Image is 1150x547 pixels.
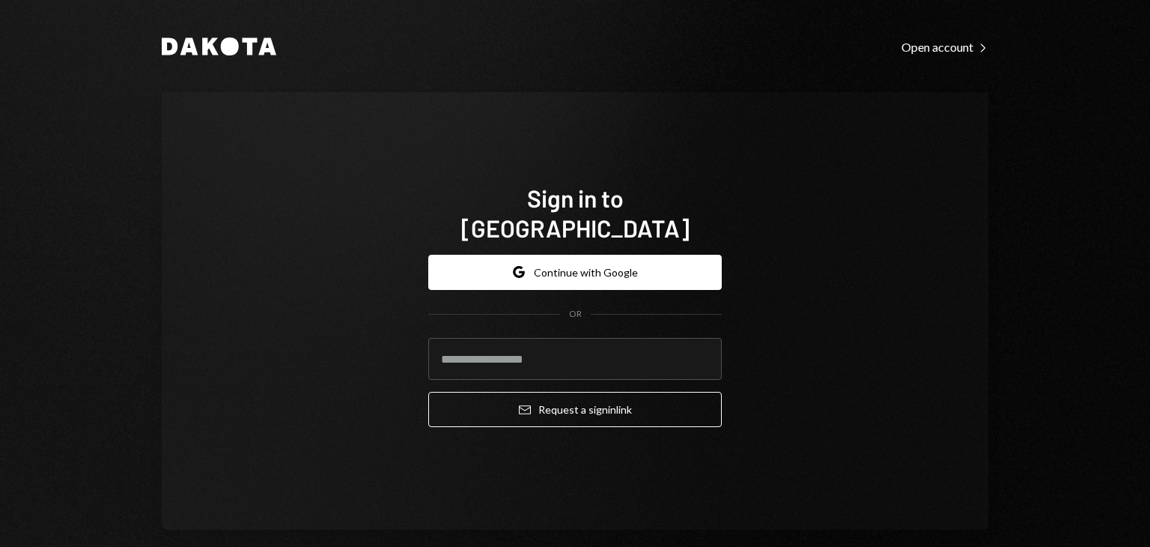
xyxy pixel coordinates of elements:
[428,183,722,243] h1: Sign in to [GEOGRAPHIC_DATA]
[901,40,988,55] div: Open account
[901,38,988,55] a: Open account
[569,308,582,321] div: OR
[428,255,722,290] button: Continue with Google
[428,392,722,427] button: Request a signinlink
